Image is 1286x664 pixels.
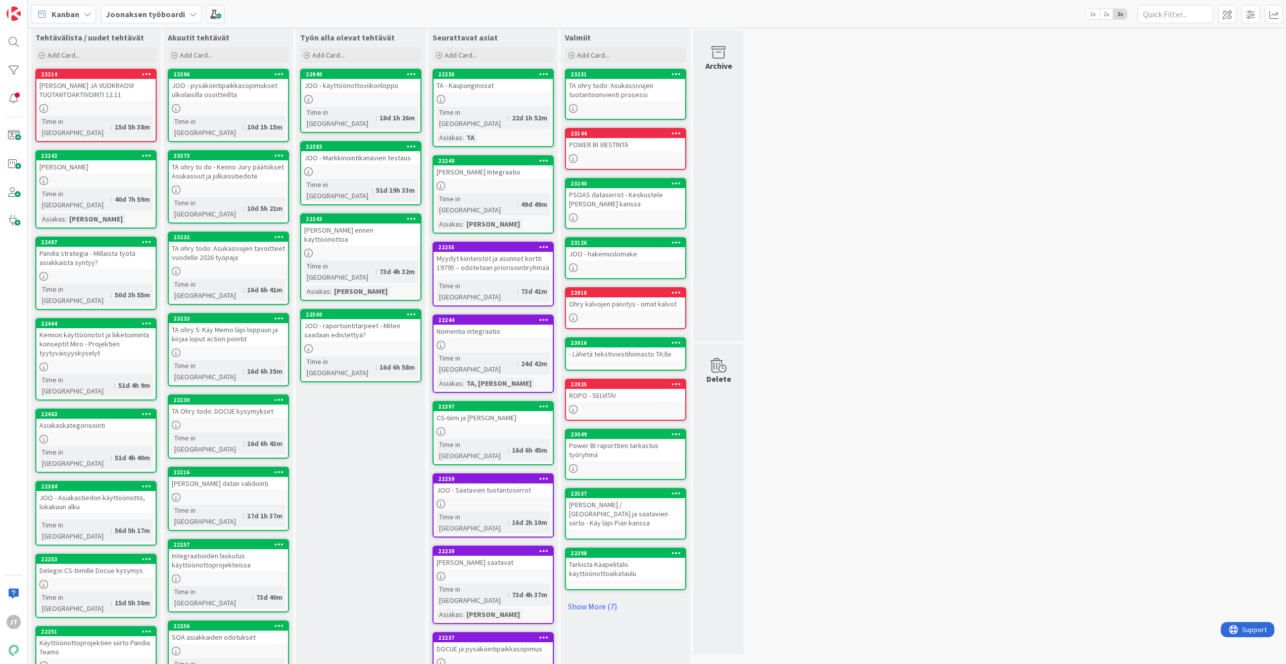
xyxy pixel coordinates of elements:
span: : [462,609,464,620]
div: Asiakas [39,213,65,225]
div: 73d 4h 32m [377,266,417,277]
a: 22487Pandia strategia - Millaista työtä asiakkaista syntyy?Time in [GEOGRAPHIC_DATA]:50d 3h 55m [35,237,157,310]
a: 22397CS-tiimi ja [PERSON_NAME]Time in [GEOGRAPHIC_DATA]:16d 6h 45m [433,401,554,465]
span: : [375,362,377,373]
div: TA [464,132,477,143]
div: 22239 [434,547,553,556]
span: : [372,185,373,196]
span: : [111,289,112,300]
div: Time in [GEOGRAPHIC_DATA] [172,505,243,527]
div: CS-tiimi ja [PERSON_NAME] [434,411,553,424]
div: 22242 [41,152,156,159]
div: 23016 [566,338,685,347]
div: Nomentia integraatio [434,325,553,338]
span: : [462,378,464,389]
div: 23373 [173,152,288,159]
div: TA ohry to do - Kenno Jory päätökset Asukasivut ja julkaisutiedote [169,160,288,183]
div: 23240 [566,179,685,188]
div: Time in [GEOGRAPHIC_DATA] [39,519,111,542]
div: 22500JOO - raportointitarpeet - Miten saadaan edistettyä? [301,310,420,341]
div: 23231 [566,70,685,79]
span: : [65,213,67,225]
div: DOCUE ja pysäköintipaikkasopimus [434,642,553,655]
div: 22463 [41,411,156,418]
div: 22237DOCUE ja pysäköintipaikkasopimus [434,633,553,655]
a: 22398Tarkista Kaapelitalo käyttöönottoaikataulu [565,548,686,590]
div: 22255 [438,244,553,251]
div: JOO - käyttöönottoviikonloppu [301,79,420,92]
div: 22256 [173,623,288,630]
a: 22253Delegoi CS-tiimille Docue kysymysTime in [GEOGRAPHIC_DATA]:15d 5h 36m [35,554,157,618]
div: [PERSON_NAME] [331,286,390,297]
a: Show More (7) [565,598,686,614]
a: 22240[PERSON_NAME] IntegraatioTime in [GEOGRAPHIC_DATA]:49d 49mAsiakas:[PERSON_NAME] [433,155,554,234]
div: Asiakas [304,286,330,297]
div: 10d 5h 21m [245,203,285,214]
div: 23233 [173,315,288,322]
span: : [243,510,245,521]
div: 22383JOO - Markkinointikanavien testaus [301,142,420,164]
span: : [508,589,509,600]
div: 22384 [41,483,156,490]
a: 22918Ohry kalvojen päivitys - omat kalvot [565,287,686,329]
div: [PERSON_NAME] [464,609,522,620]
div: 56d 5h 17m [112,525,153,536]
div: Ohry kalvojen päivitys - omat kalvot [566,297,685,311]
div: 22259 [434,474,553,483]
div: Delegoi CS-tiimille Docue kysymys [36,564,156,577]
div: 23230TA Ohry todo: DOCUE kysymykset [169,395,288,418]
span: : [243,121,245,132]
div: 23144 [566,129,685,138]
div: 23216 [169,468,288,477]
div: 22236 [438,71,553,78]
div: 22240 [434,156,553,165]
span: Add Card... [180,51,212,60]
span: : [330,286,331,297]
a: 23232TA ohry todo: Asukasivujen tavoitteet vuodelle 2026 työpajaTime in [GEOGRAPHIC_DATA]:16d 6h 41m [168,232,289,305]
a: 22940JOO - käyttöönottoviikonloppuTime in [GEOGRAPHIC_DATA]:18d 1h 26m [300,69,421,133]
a: 22243[PERSON_NAME] ennen käyttöönottoaTime in [GEOGRAPHIC_DATA]:73d 4h 32mAsiakas:[PERSON_NAME] [300,213,421,301]
div: 40d 7h 59m [112,194,153,205]
a: 23016- Lähetä tekstiviestihinnasto TA:lle [565,337,686,371]
div: 22251 [41,628,156,635]
span: : [111,194,112,205]
span: : [508,112,509,123]
div: 22236TA - Kaupunginosat [434,70,553,92]
div: JOO - Asiakastiedon käyttöönotto, lokakuun alku [36,491,156,513]
div: [PERSON_NAME] / [GEOGRAPHIC_DATA] ja saatavien siirto - Käy läpi Pian kanssa [566,498,685,529]
div: 22487 [41,239,156,246]
span: : [111,525,112,536]
div: 23016- Lähetä tekstiviestihinnasto TA:lle [566,338,685,361]
div: 23126 [570,239,685,246]
a: 22255Myydyt kiinteistöt ja asunnot kortti 19795 – odotetaan priorisointiryhmääTime in [GEOGRAPHIC... [433,242,554,306]
div: 22257 [173,541,288,548]
div: 22537 [566,489,685,498]
span: : [111,452,112,463]
div: 51d 4h 9m [116,380,153,391]
span: 1x [1086,9,1100,19]
div: [PERSON_NAME] [36,160,156,173]
div: Time in [GEOGRAPHIC_DATA] [304,179,372,201]
div: 22918 [566,288,685,297]
div: 22397 [434,402,553,411]
div: POWER BI VIESTINTÄ [566,138,685,151]
a: 23216[PERSON_NAME] datan validointiTime in [GEOGRAPHIC_DATA]:17d 1h 37m [168,467,289,531]
div: 22253 [36,555,156,564]
div: 22242 [36,151,156,160]
div: Time in [GEOGRAPHIC_DATA] [304,260,375,283]
div: SOA asiakkaiden odotukset [169,631,288,644]
div: [PERSON_NAME] [464,218,522,230]
a: 23396JOO - pysäköintipaikkasopimukset ulkolaisilla osoitteilltaTime in [GEOGRAPHIC_DATA]:10d 1h 15m [168,69,289,142]
span: : [462,218,464,230]
div: 22918 [570,289,685,296]
div: 15d 5h 38m [112,121,153,132]
div: 22397CS-tiimi ja [PERSON_NAME] [434,402,553,424]
a: 22257Integraatioiden laskutus käyttöönottoprojekteissaTime in [GEOGRAPHIC_DATA]:73d 40m [168,539,289,612]
div: Time in [GEOGRAPHIC_DATA] [172,432,243,455]
div: 10d 1h 15m [245,121,285,132]
div: 22925ROPO - SELVITÄ! [566,380,685,402]
a: 22239[PERSON_NAME] saatavatTime in [GEOGRAPHIC_DATA]:73d 4h 37mAsiakas:[PERSON_NAME] [433,546,554,624]
div: 22257 [169,540,288,549]
span: : [517,286,518,297]
div: TA ohry todo: Asukassivujen tuotantoonvienti prosessi [566,79,685,101]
